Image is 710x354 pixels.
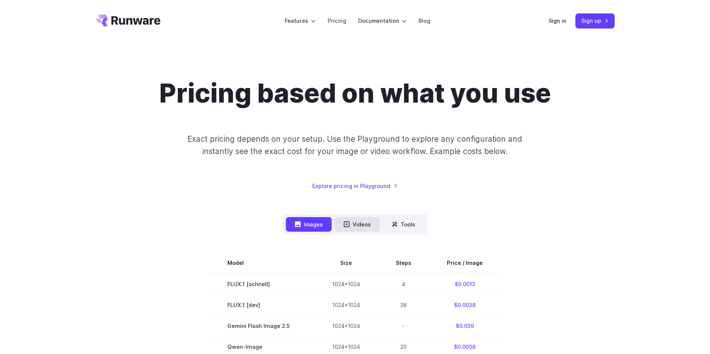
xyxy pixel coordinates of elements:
span: Gemini Flash Image 2.5 [227,322,296,330]
a: Explore pricing in Playground [312,182,398,190]
button: Images [286,217,332,232]
label: Features [285,16,316,25]
a: Pricing [328,16,346,25]
td: $0.0038 [429,294,501,315]
a: Blog [419,16,430,25]
th: Price / Image [429,253,501,273]
td: 28 [378,294,429,315]
a: Sign in [549,16,567,25]
a: Sign up [575,13,615,28]
button: Videos [335,217,380,232]
td: 1024x1024 [314,294,378,315]
p: Exact pricing depends on your setup. Use the Playground to explore any configuration and instantl... [173,133,536,158]
td: - [378,315,429,336]
td: 4 [378,273,429,295]
td: 1024x1024 [314,315,378,336]
th: Size [314,253,378,273]
td: 1024x1024 [314,273,378,295]
label: Documentation [358,16,407,25]
td: $0.0013 [429,273,501,295]
th: Steps [378,253,429,273]
td: $0.039 [429,315,501,336]
a: Go to / [96,15,161,26]
th: Model [209,253,314,273]
td: FLUX.1 [dev] [209,294,314,315]
button: Tools [383,217,424,232]
h1: Pricing based on what you use [159,78,551,109]
td: FLUX.1 [schnell] [209,273,314,295]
